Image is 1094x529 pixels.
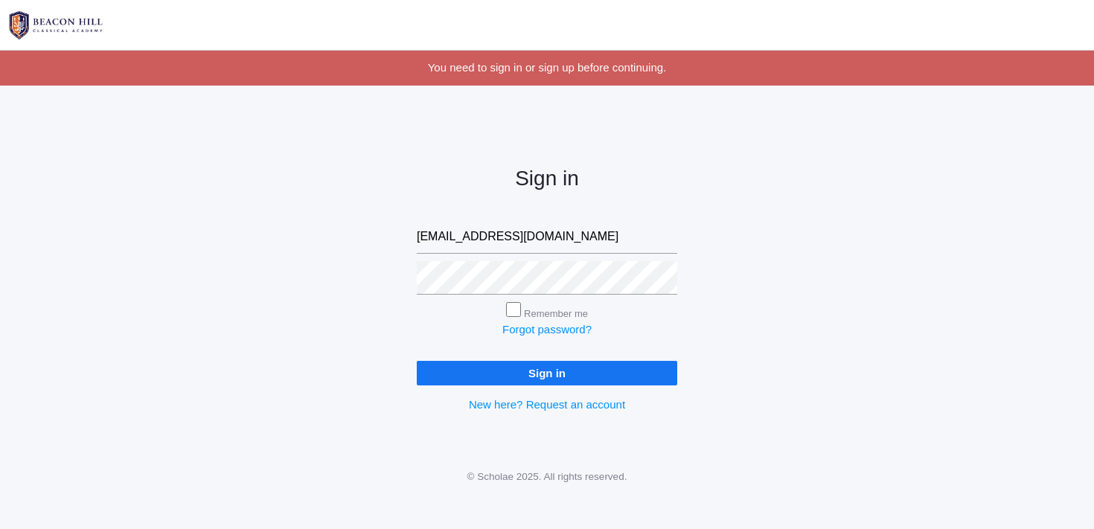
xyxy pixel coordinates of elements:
[417,220,677,254] input: Email address
[417,361,677,385] input: Sign in
[469,398,625,411] a: New here? Request an account
[502,323,592,336] a: Forgot password?
[524,308,588,319] label: Remember me
[417,167,677,190] h2: Sign in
